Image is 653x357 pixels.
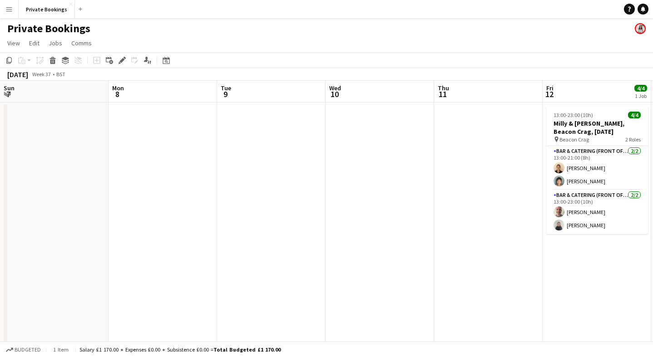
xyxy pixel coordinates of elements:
[4,84,15,92] span: Sun
[328,89,341,99] span: 10
[559,136,589,143] span: Beacon Crag
[5,345,42,355] button: Budgeted
[30,71,53,78] span: Week 37
[213,346,281,353] span: Total Budgeted £1 170.00
[438,84,449,92] span: Thu
[329,84,341,92] span: Wed
[546,146,648,190] app-card-role: Bar & Catering (Front of House)2/213:00-21:00 (8h)[PERSON_NAME][PERSON_NAME]
[45,37,66,49] a: Jobs
[71,39,92,47] span: Comms
[546,119,648,136] h3: Milly & [PERSON_NAME], Beacon Crag, [DATE]
[628,112,641,118] span: 4/4
[635,23,646,34] app-user-avatar: Jordan Pike
[112,84,124,92] span: Mon
[554,112,593,118] span: 13:00-23:00 (10h)
[111,89,124,99] span: 8
[625,136,641,143] span: 2 Roles
[545,89,554,99] span: 12
[19,0,75,18] button: Private Bookings
[2,89,15,99] span: 7
[546,190,648,234] app-card-role: Bar & Catering (Front of House)2/213:00-23:00 (10h)[PERSON_NAME][PERSON_NAME]
[221,84,231,92] span: Tue
[634,85,647,92] span: 4/4
[7,39,20,47] span: View
[7,70,28,79] div: [DATE]
[4,37,24,49] a: View
[25,37,43,49] a: Edit
[7,22,90,35] h1: Private Bookings
[49,39,62,47] span: Jobs
[436,89,449,99] span: 11
[15,347,41,353] span: Budgeted
[219,89,231,99] span: 9
[50,346,72,353] span: 1 item
[546,84,554,92] span: Fri
[79,346,281,353] div: Salary £1 170.00 + Expenses £0.00 + Subsistence £0.00 =
[546,106,648,234] app-job-card: 13:00-23:00 (10h)4/4Milly & [PERSON_NAME], Beacon Crag, [DATE] Beacon Crag2 RolesBar & Catering (...
[635,93,647,99] div: 1 Job
[29,39,40,47] span: Edit
[68,37,95,49] a: Comms
[56,71,65,78] div: BST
